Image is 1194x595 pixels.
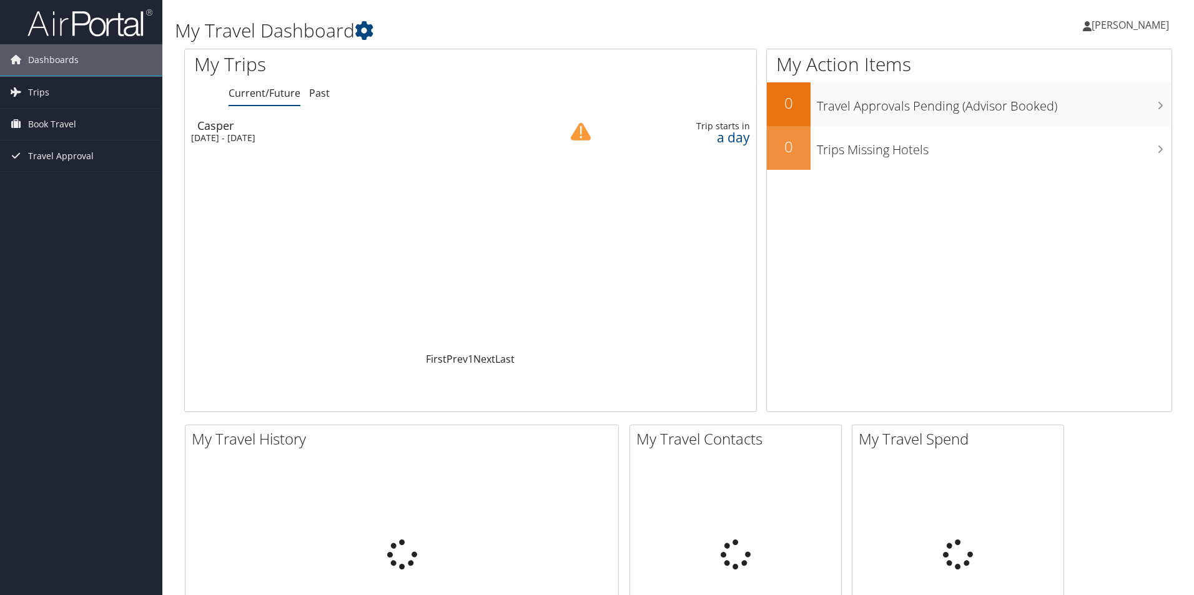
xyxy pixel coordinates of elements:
[28,109,76,140] span: Book Travel
[859,428,1063,450] h2: My Travel Spend
[447,352,468,366] a: Prev
[229,86,300,100] a: Current/Future
[1092,18,1169,32] span: [PERSON_NAME]
[194,51,509,77] h1: My Trips
[817,135,1172,159] h3: Trips Missing Hotels
[767,92,811,114] h2: 0
[309,86,330,100] a: Past
[191,132,527,144] div: [DATE] - [DATE]
[627,132,750,143] div: a day
[1083,6,1182,44] a: [PERSON_NAME]
[28,77,49,108] span: Trips
[28,140,94,172] span: Travel Approval
[636,428,841,450] h2: My Travel Contacts
[426,352,447,366] a: First
[571,122,591,142] img: alert-flat-solid-caution.png
[767,126,1172,170] a: 0Trips Missing Hotels
[767,136,811,157] h2: 0
[468,352,473,366] a: 1
[817,91,1172,115] h3: Travel Approvals Pending (Advisor Booked)
[28,44,79,76] span: Dashboards
[473,352,495,366] a: Next
[627,120,750,132] div: Trip starts in
[767,51,1172,77] h1: My Action Items
[197,120,533,131] div: Casper
[767,82,1172,126] a: 0Travel Approvals Pending (Advisor Booked)
[27,8,152,37] img: airportal-logo.png
[175,17,846,44] h1: My Travel Dashboard
[192,428,618,450] h2: My Travel History
[495,352,515,366] a: Last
